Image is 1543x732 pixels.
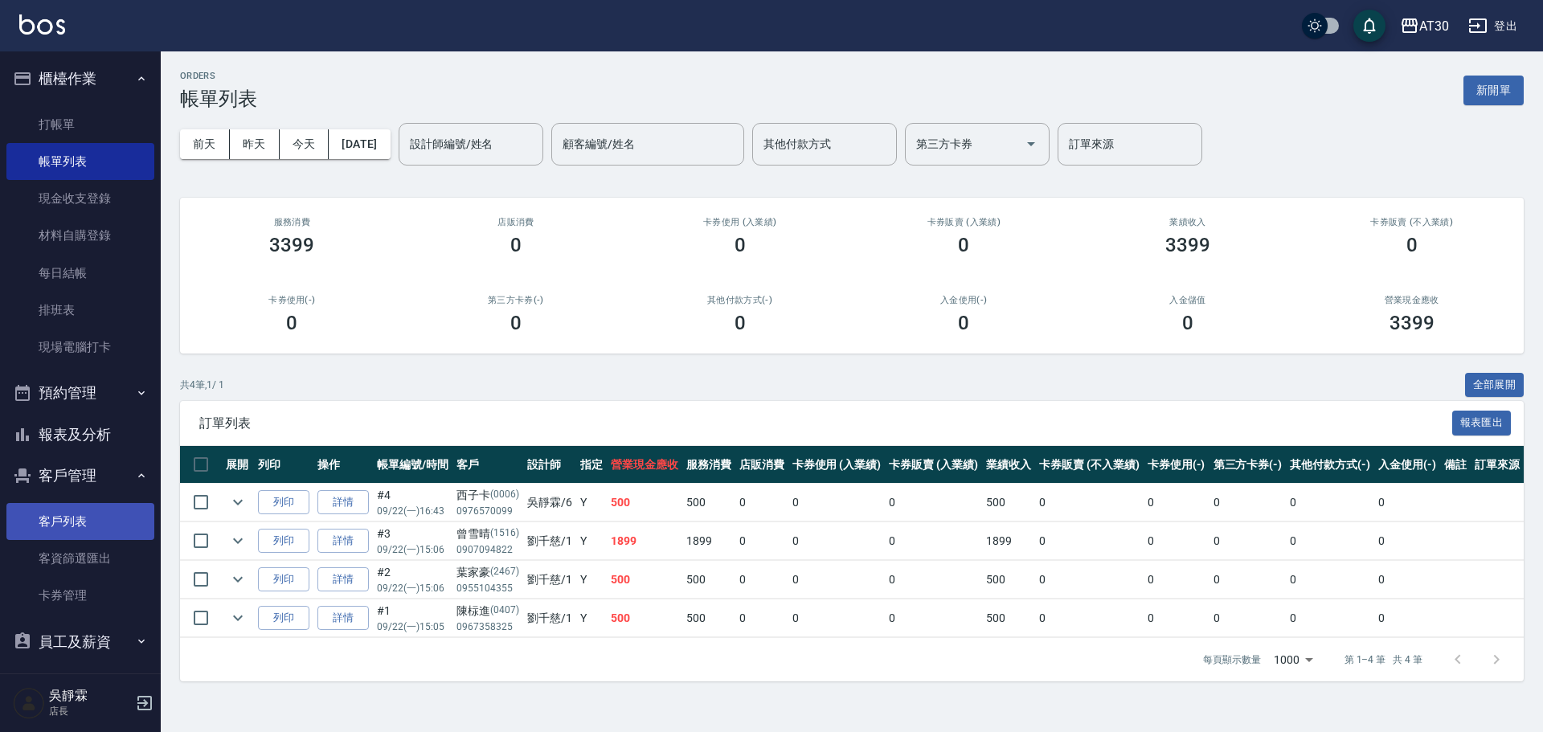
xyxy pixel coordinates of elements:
[49,704,131,718] p: 店長
[490,564,519,581] p: (2467)
[576,446,607,484] th: 指定
[871,295,1057,305] h2: 入金使用(-)
[982,484,1035,521] td: 500
[510,234,522,256] h3: 0
[982,446,1035,484] th: 業績收入
[180,71,257,81] h2: ORDERS
[6,329,154,366] a: 現場電腦打卡
[313,446,373,484] th: 操作
[6,292,154,329] a: 排班表
[1286,561,1374,599] td: 0
[490,525,519,542] p: (1516)
[1463,76,1524,105] button: 新開單
[329,129,390,159] button: [DATE]
[523,599,576,637] td: 劉千慈 /1
[735,484,788,521] td: 0
[1018,131,1044,157] button: Open
[1465,373,1525,398] button: 全部展開
[424,295,609,305] h2: 第三方卡券(-)
[373,484,452,521] td: #4
[258,529,309,554] button: 列印
[317,567,369,592] a: 詳情
[1440,446,1471,484] th: 備註
[1095,217,1281,227] h2: 業績收入
[788,599,886,637] td: 0
[254,446,313,484] th: 列印
[885,522,982,560] td: 0
[6,621,154,663] button: 員工及薪資
[373,522,452,560] td: #3
[258,490,309,515] button: 列印
[1209,522,1287,560] td: 0
[222,446,254,484] th: 展開
[180,378,224,392] p: 共 4 筆, 1 / 1
[788,484,886,521] td: 0
[280,129,329,159] button: 今天
[1390,312,1435,334] h3: 3399
[230,129,280,159] button: 昨天
[885,446,982,484] th: 卡券販賣 (入業績)
[180,129,230,159] button: 前天
[982,561,1035,599] td: 500
[1394,10,1455,43] button: AT30
[456,620,519,634] p: 0967358325
[1286,522,1374,560] td: 0
[13,687,45,719] img: Person
[1035,561,1144,599] td: 0
[576,561,607,599] td: Y
[1209,561,1287,599] td: 0
[199,295,385,305] h2: 卡券使用(-)
[6,106,154,143] a: 打帳單
[576,522,607,560] td: Y
[1374,561,1440,599] td: 0
[6,662,154,704] button: 商品管理
[1374,522,1440,560] td: 0
[199,217,385,227] h3: 服務消費
[226,529,250,553] button: expand row
[576,599,607,637] td: Y
[607,446,682,484] th: 營業現金應收
[1286,599,1374,637] td: 0
[1165,234,1210,256] h3: 3399
[885,599,982,637] td: 0
[1374,446,1440,484] th: 入金使用(-)
[1144,561,1209,599] td: 0
[1353,10,1385,42] button: save
[1463,82,1524,97] a: 新開單
[180,88,257,110] h3: 帳單列表
[456,525,519,542] div: 曾雪晴
[456,603,519,620] div: 陳柡進
[1182,312,1193,334] h3: 0
[682,522,735,560] td: 1899
[226,606,250,630] button: expand row
[226,490,250,514] button: expand row
[317,490,369,515] a: 詳情
[1209,446,1287,484] th: 第三方卡券(-)
[885,561,982,599] td: 0
[523,484,576,521] td: 吳靜霖 /6
[788,561,886,599] td: 0
[523,446,576,484] th: 設計師
[1035,446,1144,484] th: 卡券販賣 (不入業績)
[373,561,452,599] td: #2
[682,561,735,599] td: 500
[6,414,154,456] button: 報表及分析
[6,372,154,414] button: 預約管理
[1095,295,1281,305] h2: 入金儲值
[456,487,519,504] div: 西子卡
[377,620,448,634] p: 09/22 (一) 15:05
[19,14,65,35] img: Logo
[1144,446,1209,484] th: 卡券使用(-)
[735,312,746,334] h3: 0
[523,522,576,560] td: 劉千慈 /1
[258,567,309,592] button: 列印
[1267,638,1319,681] div: 1000
[1209,599,1287,637] td: 0
[1286,446,1374,484] th: 其他付款方式(-)
[1374,484,1440,521] td: 0
[6,143,154,180] a: 帳單列表
[6,577,154,614] a: 卡券管理
[373,599,452,637] td: #1
[1144,522,1209,560] td: 0
[452,446,523,484] th: 客戶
